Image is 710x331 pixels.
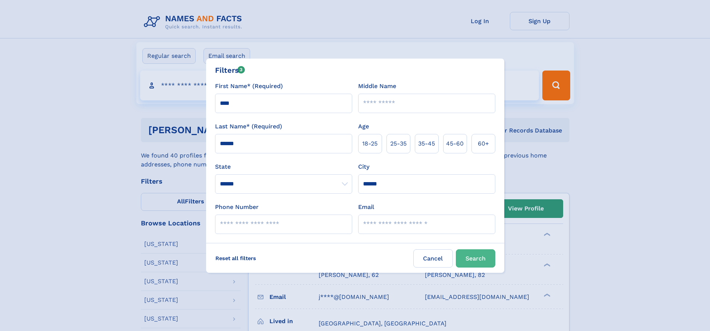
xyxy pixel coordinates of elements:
[358,203,374,212] label: Email
[446,139,464,148] span: 45‑60
[215,65,245,76] div: Filters
[418,139,435,148] span: 35‑45
[456,249,495,268] button: Search
[390,139,407,148] span: 25‑35
[215,82,283,91] label: First Name* (Required)
[478,139,489,148] span: 60+
[358,82,396,91] label: Middle Name
[211,249,261,267] label: Reset all filters
[358,122,369,131] label: Age
[215,203,259,212] label: Phone Number
[362,139,378,148] span: 18‑25
[215,162,352,171] label: State
[413,249,453,268] label: Cancel
[215,122,282,131] label: Last Name* (Required)
[358,162,369,171] label: City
